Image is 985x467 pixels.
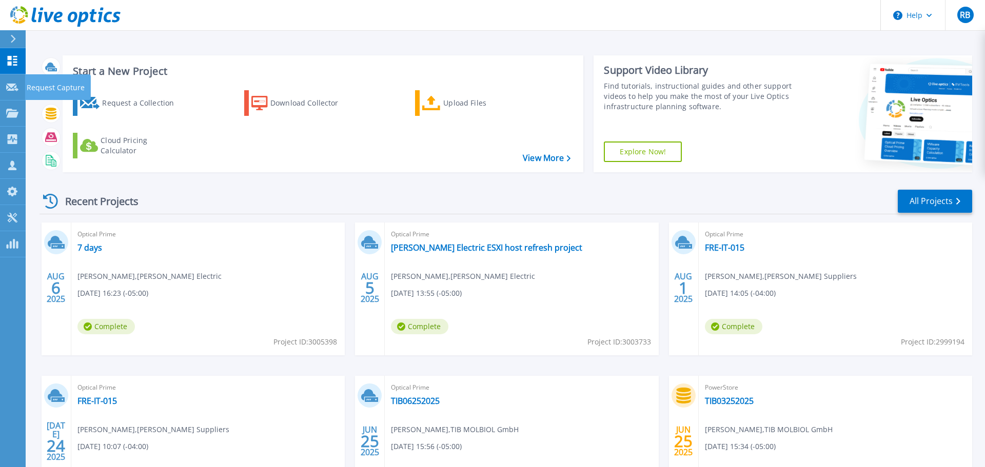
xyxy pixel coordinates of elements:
[73,90,187,116] a: Request a Collection
[705,396,754,406] a: TIB03252025
[391,382,652,393] span: Optical Prime
[674,437,693,445] span: 25
[73,66,570,77] h3: Start a New Project
[391,424,519,435] span: [PERSON_NAME] , TIB MOLBIOL GmbH
[604,64,797,77] div: Support Video Library
[365,283,375,292] span: 5
[391,242,582,253] a: [PERSON_NAME] Electric ESXI host refresh project
[51,283,61,292] span: 6
[604,141,682,162] a: Explore Now!
[77,441,148,452] span: [DATE] 10:07 (-04:00)
[705,271,857,282] span: [PERSON_NAME] , [PERSON_NAME] Suppliers
[523,153,570,163] a: View More
[391,271,535,282] span: [PERSON_NAME] , [PERSON_NAME] Electric
[391,441,462,452] span: [DATE] 15:56 (-05:00)
[77,271,222,282] span: [PERSON_NAME] , [PERSON_NAME] Electric
[705,382,966,393] span: PowerStore
[705,288,776,299] span: [DATE] 14:05 (-04:00)
[46,422,66,460] div: [DATE] 2025
[77,382,339,393] span: Optical Prime
[587,336,651,348] span: Project ID: 3003733
[27,74,85,101] p: Request Capture
[360,422,380,460] div: JUN 2025
[102,93,184,113] div: Request a Collection
[391,396,440,406] a: TIB06252025
[77,229,339,240] span: Optical Prime
[604,81,797,112] div: Find tutorials, instructional guides and other support videos to help you make the most of your L...
[77,424,229,435] span: [PERSON_NAME] , [PERSON_NAME] Suppliers
[77,288,148,299] span: [DATE] 16:23 (-05:00)
[73,133,187,158] a: Cloud Pricing Calculator
[361,437,379,445] span: 25
[705,319,762,334] span: Complete
[960,11,970,19] span: RB
[40,189,152,214] div: Recent Projects
[391,319,448,334] span: Complete
[244,90,359,116] a: Download Collector
[47,441,65,450] span: 24
[391,288,462,299] span: [DATE] 13:55 (-05:00)
[77,242,102,253] a: 7 days
[705,242,744,253] a: FRE-IT-015
[77,319,135,334] span: Complete
[898,190,972,213] a: All Projects
[443,93,525,113] div: Upload Files
[705,441,776,452] span: [DATE] 15:34 (-05:00)
[674,422,693,460] div: JUN 2025
[705,229,966,240] span: Optical Prime
[901,336,964,348] span: Project ID: 2999194
[273,336,337,348] span: Project ID: 3005398
[391,229,652,240] span: Optical Prime
[360,269,380,307] div: AUG 2025
[270,93,352,113] div: Download Collector
[705,424,833,435] span: [PERSON_NAME] , TIB MOLBIOL GmbH
[674,269,693,307] div: AUG 2025
[415,90,529,116] a: Upload Files
[101,135,183,156] div: Cloud Pricing Calculator
[77,396,117,406] a: FRE-IT-015
[679,283,688,292] span: 1
[46,269,66,307] div: AUG 2025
